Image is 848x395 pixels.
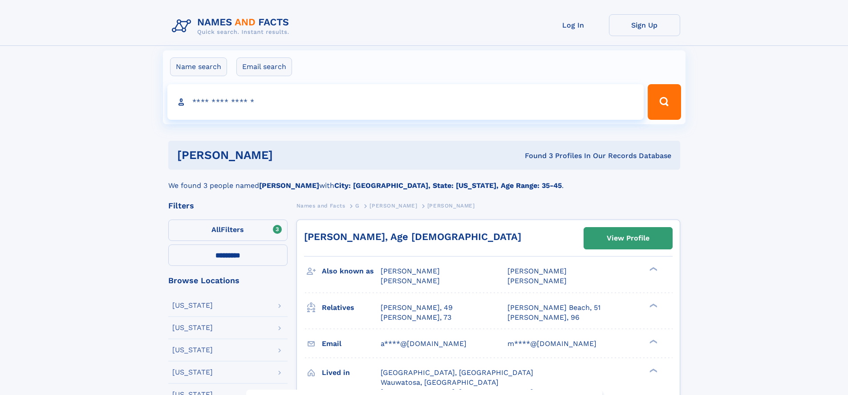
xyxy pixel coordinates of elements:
[584,228,672,249] a: View Profile
[607,228,649,248] div: View Profile
[381,277,440,285] span: [PERSON_NAME]
[168,170,680,191] div: We found 3 people named with .
[172,346,213,354] div: [US_STATE]
[296,200,345,211] a: Names and Facts
[322,365,381,380] h3: Lived in
[369,200,417,211] a: [PERSON_NAME]
[648,84,681,120] button: Search Button
[538,14,609,36] a: Log In
[507,267,567,275] span: [PERSON_NAME]
[647,302,658,308] div: ❯
[259,181,319,190] b: [PERSON_NAME]
[381,378,499,387] span: Wauwatosa, [GEOGRAPHIC_DATA]
[381,303,453,313] a: [PERSON_NAME], 49
[172,302,213,309] div: [US_STATE]
[369,203,417,209] span: [PERSON_NAME]
[355,200,360,211] a: G
[211,225,221,234] span: All
[304,231,521,242] a: [PERSON_NAME], Age [DEMOGRAPHIC_DATA]
[322,264,381,279] h3: Also known as
[381,267,440,275] span: [PERSON_NAME]
[609,14,680,36] a: Sign Up
[177,150,399,161] h1: [PERSON_NAME]
[170,57,227,76] label: Name search
[507,277,567,285] span: [PERSON_NAME]
[167,84,644,120] input: search input
[381,368,533,377] span: [GEOGRAPHIC_DATA], [GEOGRAPHIC_DATA]
[168,202,288,210] div: Filters
[647,367,658,373] div: ❯
[236,57,292,76] label: Email search
[399,151,671,161] div: Found 3 Profiles In Our Records Database
[647,338,658,344] div: ❯
[427,203,475,209] span: [PERSON_NAME]
[381,313,451,322] a: [PERSON_NAME], 73
[322,300,381,315] h3: Relatives
[322,336,381,351] h3: Email
[647,266,658,272] div: ❯
[168,14,296,38] img: Logo Names and Facts
[168,220,288,241] label: Filters
[507,313,580,322] a: [PERSON_NAME], 96
[172,324,213,331] div: [US_STATE]
[355,203,360,209] span: G
[507,303,600,313] a: [PERSON_NAME] Beach, 51
[172,369,213,376] div: [US_STATE]
[334,181,562,190] b: City: [GEOGRAPHIC_DATA], State: [US_STATE], Age Range: 35-45
[168,277,288,285] div: Browse Locations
